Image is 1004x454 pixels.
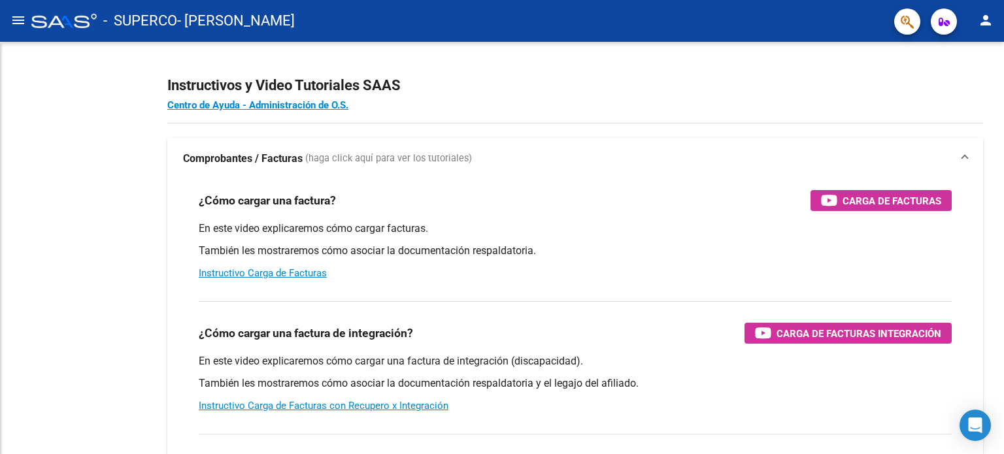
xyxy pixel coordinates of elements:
a: Centro de Ayuda - Administración de O.S. [167,99,348,111]
h3: ¿Cómo cargar una factura? [199,191,336,210]
p: En este video explicaremos cómo cargar una factura de integración (discapacidad). [199,354,952,368]
a: Instructivo Carga de Facturas [199,267,327,279]
mat-expansion-panel-header: Comprobantes / Facturas (haga click aquí para ver los tutoriales) [167,138,983,180]
p: En este video explicaremos cómo cargar facturas. [199,221,952,236]
p: También les mostraremos cómo asociar la documentación respaldatoria y el legajo del afiliado. [199,376,952,391]
span: - SUPERCO [103,7,177,35]
div: Open Intercom Messenger [960,410,991,441]
span: (haga click aquí para ver los tutoriales) [305,152,472,166]
a: Instructivo Carga de Facturas con Recupero x Integración [199,400,448,412]
span: - [PERSON_NAME] [177,7,295,35]
h3: ¿Cómo cargar una factura de integración? [199,324,413,342]
strong: Comprobantes / Facturas [183,152,303,166]
p: También les mostraremos cómo asociar la documentación respaldatoria. [199,244,952,258]
span: Carga de Facturas [843,193,941,209]
button: Carga de Facturas Integración [745,323,952,344]
mat-icon: person [978,12,994,28]
mat-icon: menu [10,12,26,28]
h2: Instructivos y Video Tutoriales SAAS [167,73,983,98]
span: Carga de Facturas Integración [777,325,941,342]
button: Carga de Facturas [811,190,952,211]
